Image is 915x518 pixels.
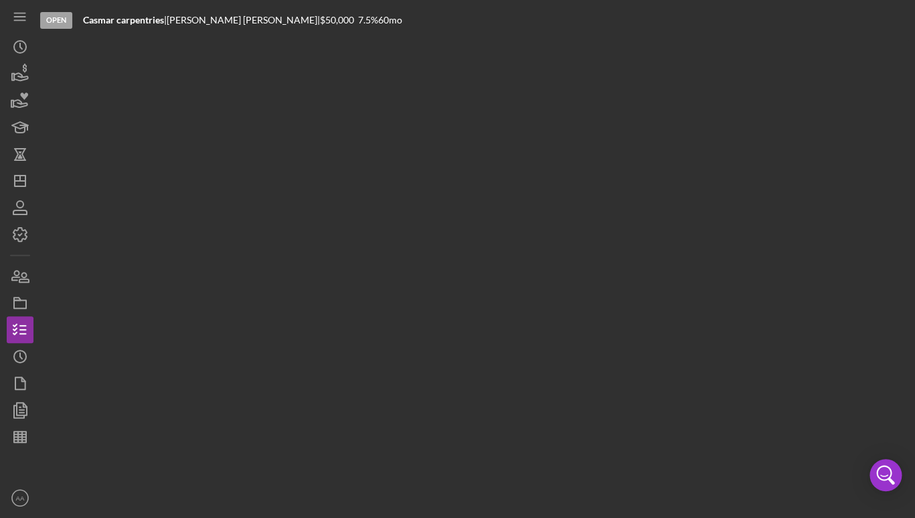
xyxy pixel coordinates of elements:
[83,15,167,25] div: |
[83,14,164,25] b: Casmar carpentries
[16,495,25,502] text: AA
[869,459,902,491] div: Open Intercom Messenger
[358,15,378,25] div: 7.5 %
[320,14,354,25] span: $50,000
[40,12,72,29] div: Open
[7,484,33,511] button: AA
[167,15,320,25] div: [PERSON_NAME] [PERSON_NAME] |
[378,15,402,25] div: 60 mo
